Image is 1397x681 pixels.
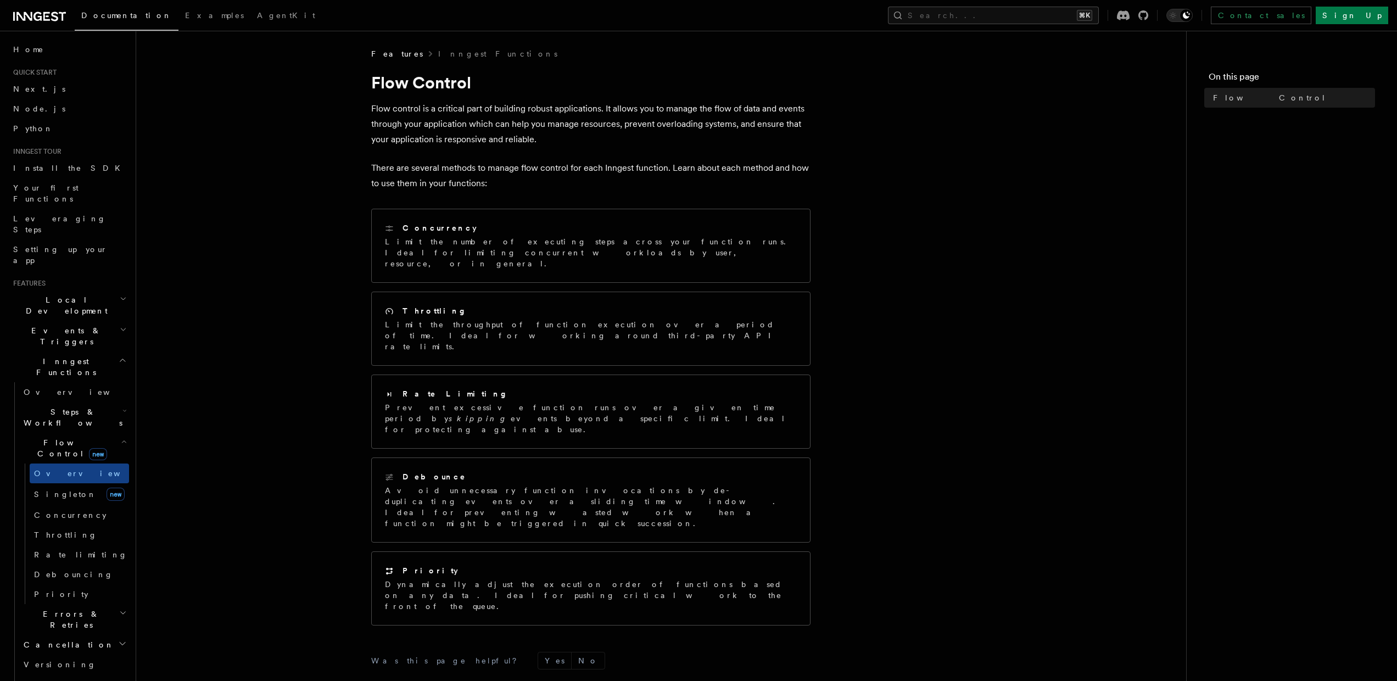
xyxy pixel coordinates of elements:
button: No [572,652,605,669]
p: Limit the throughput of function execution over a period of time. Ideal for working around third-... [385,319,797,352]
p: Was this page helpful? [371,655,524,666]
p: Flow control is a critical part of building robust applications. It allows you to manage the flow... [371,101,811,147]
span: Local Development [9,294,120,316]
span: Install the SDK [13,164,127,172]
a: Documentation [75,3,178,31]
span: Home [13,44,44,55]
span: Documentation [81,11,172,20]
span: Your first Functions [13,183,79,203]
a: Rate LimitingPrevent excessive function runs over a given time period byskippingevents beyond a s... [371,375,811,449]
span: AgentKit [257,11,315,20]
h2: Concurrency [403,222,477,233]
span: Overview [34,469,147,478]
span: Rate limiting [34,550,127,559]
a: Home [9,40,129,59]
button: Steps & Workflows [19,402,129,433]
a: PriorityDynamically adjust the execution order of functions based on any data. Ideal for pushing ... [371,551,811,626]
a: Next.js [9,79,129,99]
a: AgentKit [250,3,322,30]
span: Next.js [13,85,65,93]
span: Setting up your app [13,245,108,265]
span: Cancellation [19,639,114,650]
button: Yes [538,652,571,669]
a: ConcurrencyLimit the number of executing steps across your function runs. Ideal for limiting conc... [371,209,811,283]
a: Concurrency [30,505,129,525]
a: Inngest Functions [438,48,557,59]
span: Versioning [24,660,96,669]
h2: Debounce [403,471,466,482]
span: Features [371,48,423,59]
a: Node.js [9,99,129,119]
button: Flow Controlnew [19,433,129,464]
span: Events & Triggers [9,325,120,347]
span: Singleton [34,490,97,499]
h2: Priority [403,565,458,576]
button: Events & Triggers [9,321,129,351]
a: Examples [178,3,250,30]
span: new [107,488,125,501]
p: Prevent excessive function runs over a given time period by events beyond a specific limit. Ideal... [385,402,797,435]
h1: Flow Control [371,72,811,92]
a: Install the SDK [9,158,129,178]
a: Sign Up [1316,7,1388,24]
a: Flow Control [1209,88,1375,108]
button: Toggle dark mode [1166,9,1193,22]
span: Flow Control [19,437,121,459]
span: Steps & Workflows [19,406,122,428]
a: Debouncing [30,565,129,584]
a: Rate limiting [30,545,129,565]
a: Overview [30,464,129,483]
a: ThrottlingLimit the throughput of function execution over a period of time. Ideal for working aro... [371,292,811,366]
a: Your first Functions [9,178,129,209]
h2: Throttling [403,305,467,316]
span: Overview [24,388,137,397]
h4: On this page [1209,70,1375,88]
span: Node.js [13,104,65,113]
a: Overview [19,382,129,402]
span: Priority [34,590,88,599]
a: Versioning [19,655,129,674]
span: new [89,448,107,460]
span: Errors & Retries [19,609,119,630]
p: Dynamically adjust the execution order of functions based on any data. Ideal for pushing critical... [385,579,797,612]
span: Debouncing [34,570,113,579]
kbd: ⌘K [1077,10,1092,21]
span: Examples [185,11,244,20]
button: Local Development [9,290,129,321]
a: Priority [30,584,129,604]
a: Leveraging Steps [9,209,129,239]
span: Inngest tour [9,147,62,156]
a: Python [9,119,129,138]
h2: Rate Limiting [403,388,508,399]
span: Concurrency [34,511,107,520]
p: Avoid unnecessary function invocations by de-duplicating events over a sliding time window. Ideal... [385,485,797,529]
button: Inngest Functions [9,351,129,382]
div: Flow Controlnew [19,464,129,604]
a: Setting up your app [9,239,129,270]
button: Search...⌘K [888,7,1099,24]
span: Quick start [9,68,57,77]
a: Contact sales [1211,7,1311,24]
span: Python [13,124,53,133]
a: DebounceAvoid unnecessary function invocations by de-duplicating events over a sliding time windo... [371,457,811,543]
p: Limit the number of executing steps across your function runs. Ideal for limiting concurrent work... [385,236,797,269]
span: Flow Control [1213,92,1326,103]
span: Leveraging Steps [13,214,106,234]
a: Singletonnew [30,483,129,505]
em: skipping [449,414,511,423]
span: Features [9,279,46,288]
button: Cancellation [19,635,129,655]
button: Errors & Retries [19,604,129,635]
a: Throttling [30,525,129,545]
p: There are several methods to manage flow control for each Inngest function. Learn about each meth... [371,160,811,191]
span: Throttling [34,531,97,539]
span: Inngest Functions [9,356,119,378]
